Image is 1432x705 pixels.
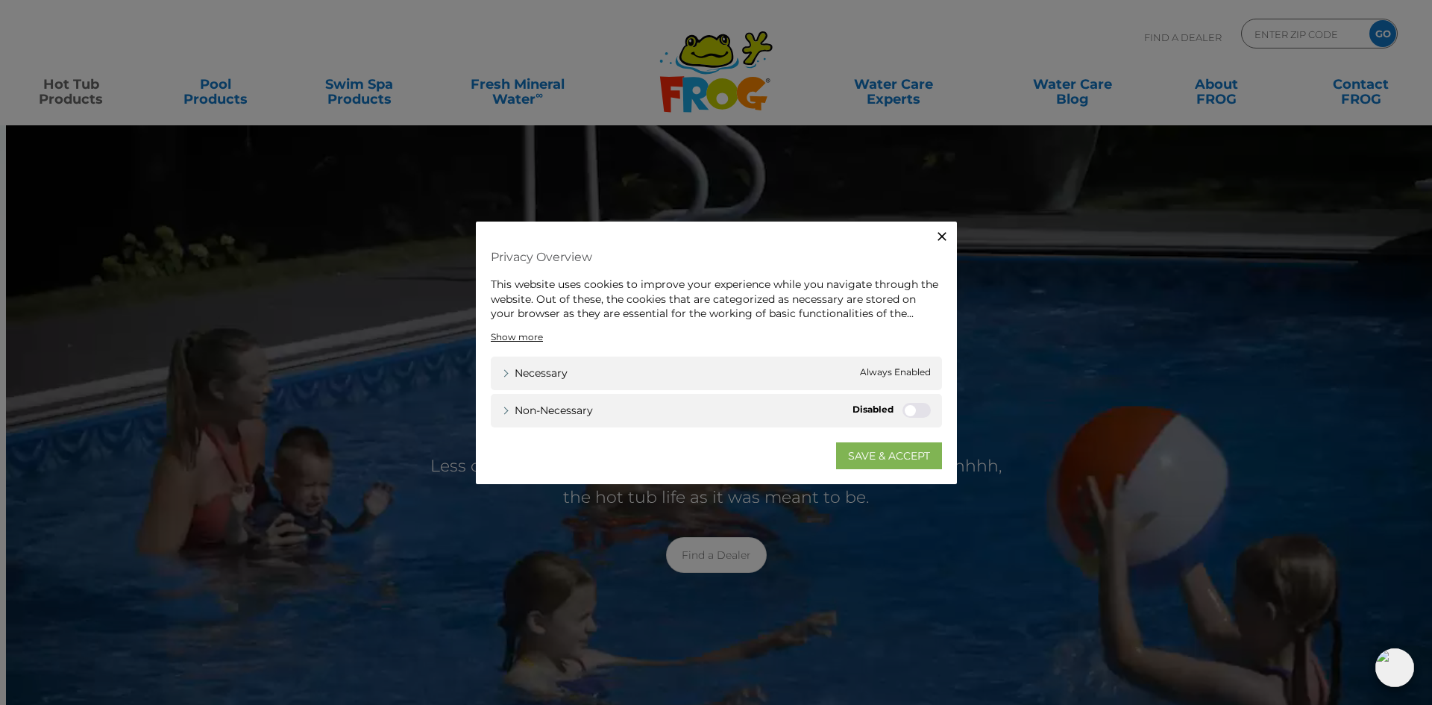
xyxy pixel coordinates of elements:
div: This website uses cookies to improve your experience while you navigate through the website. Out ... [491,278,942,322]
span: Always Enabled [860,365,931,380]
a: SAVE & ACCEPT [836,442,942,469]
h4: Privacy Overview [491,244,942,270]
a: Necessary [502,365,568,380]
img: openIcon [1375,648,1414,687]
a: Non-necessary [502,402,593,418]
a: Show more [491,330,543,343]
